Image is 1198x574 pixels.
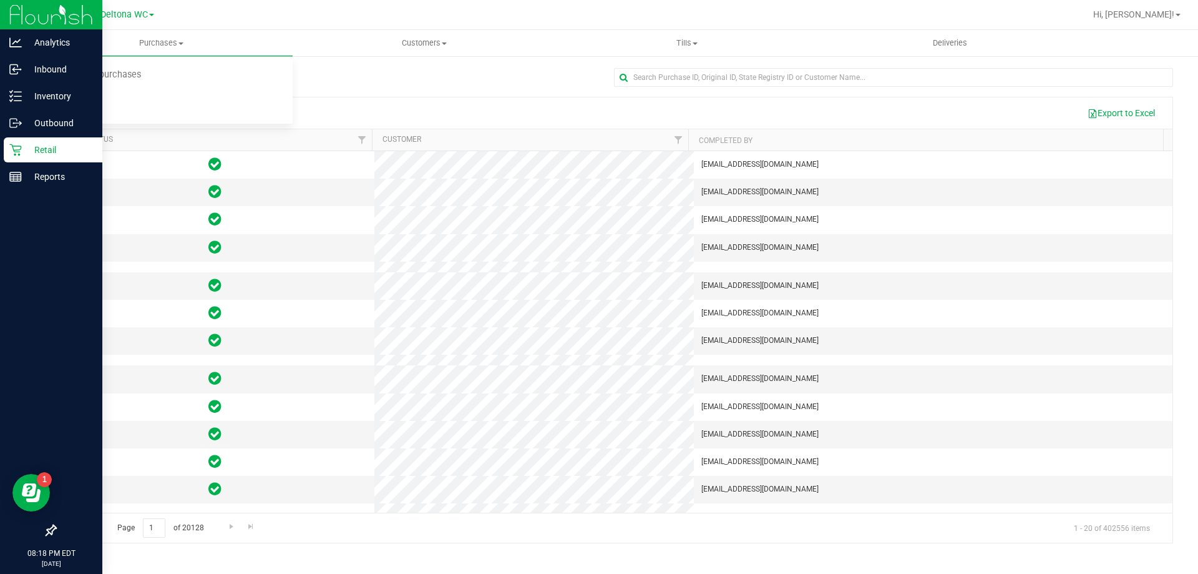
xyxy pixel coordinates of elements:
[242,518,260,535] a: Go to the last page
[208,304,222,322] span: In Sync
[819,30,1081,56] a: Deliveries
[208,239,222,256] span: In Sync
[143,518,165,538] input: 1
[701,483,819,495] span: [EMAIL_ADDRESS][DOMAIN_NAME]
[916,37,984,49] span: Deliveries
[293,30,555,56] a: Customers
[208,210,222,228] span: In Sync
[37,472,52,487] iframe: Resource center unread badge
[9,36,22,49] inline-svg: Analytics
[9,90,22,102] inline-svg: Inventory
[208,398,222,415] span: In Sync
[556,37,817,49] span: Tills
[1064,518,1160,537] span: 1 - 20 of 402556 items
[208,370,222,387] span: In Sync
[208,183,222,200] span: In Sync
[701,242,819,254] span: [EMAIL_ADDRESS][DOMAIN_NAME]
[208,453,222,470] span: In Sync
[9,63,22,76] inline-svg: Inbound
[208,480,222,498] span: In Sync
[1093,9,1174,19] span: Hi, [PERSON_NAME]!
[701,335,819,347] span: [EMAIL_ADDRESS][DOMAIN_NAME]
[222,518,240,535] a: Go to the next page
[9,117,22,129] inline-svg: Outbound
[1079,102,1163,124] button: Export to Excel
[382,135,421,144] a: Customer
[22,169,97,184] p: Reports
[9,144,22,156] inline-svg: Retail
[100,9,148,20] span: Deltona WC
[12,474,50,512] iframe: Resource center
[293,37,555,49] span: Customers
[614,68,1173,87] input: Search Purchase ID, Original ID, State Registry ID or Customer Name...
[701,373,819,385] span: [EMAIL_ADDRESS][DOMAIN_NAME]
[555,30,818,56] a: Tills
[701,159,819,171] span: [EMAIL_ADDRESS][DOMAIN_NAME]
[701,428,819,440] span: [EMAIL_ADDRESS][DOMAIN_NAME]
[208,156,222,173] span: In Sync
[22,62,97,77] p: Inbound
[22,35,97,50] p: Analytics
[208,277,222,294] span: In Sync
[22,89,97,104] p: Inventory
[701,307,819,319] span: [EMAIL_ADDRESS][DOMAIN_NAME]
[208,425,222,443] span: In Sync
[22,116,97,131] p: Outbound
[701,186,819,198] span: [EMAIL_ADDRESS][DOMAIN_NAME]
[688,129,1163,151] th: Completed By
[6,559,97,568] p: [DATE]
[30,37,293,49] span: Purchases
[351,129,372,151] a: Filter
[701,280,819,292] span: [EMAIL_ADDRESS][DOMAIN_NAME]
[701,214,819,225] span: [EMAIL_ADDRESS][DOMAIN_NAME]
[668,129,688,151] a: Filter
[9,171,22,183] inline-svg: Reports
[6,548,97,559] p: 08:18 PM EDT
[107,518,214,538] span: Page of 20128
[701,456,819,468] span: [EMAIL_ADDRESS][DOMAIN_NAME]
[208,332,222,349] span: In Sync
[30,30,293,56] a: Purchases Summary of purchases Fulfillment All purchases
[701,401,819,413] span: [EMAIL_ADDRESS][DOMAIN_NAME]
[22,142,97,157] p: Retail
